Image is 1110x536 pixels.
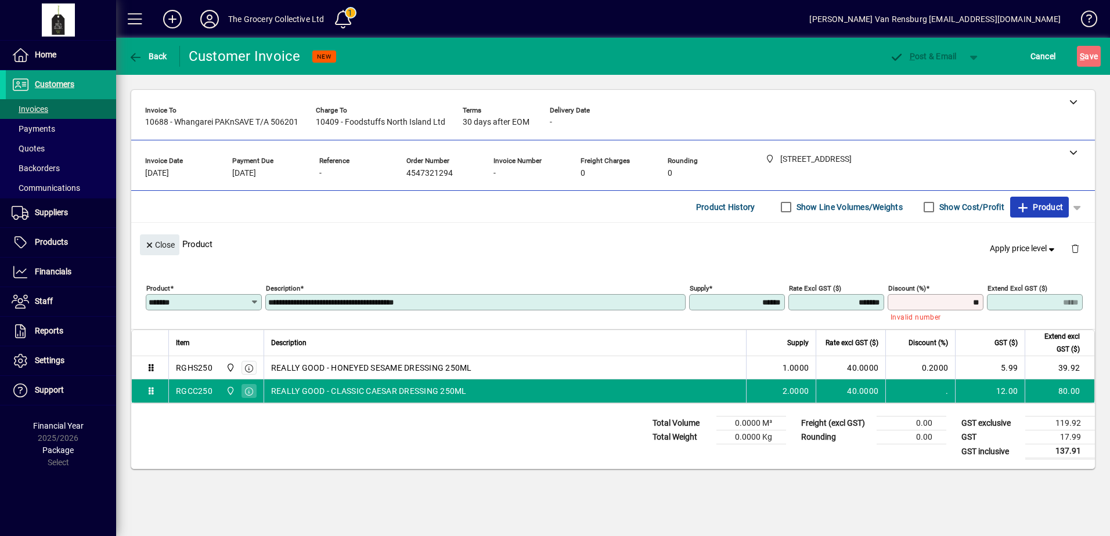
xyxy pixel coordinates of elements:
[787,336,809,349] span: Supply
[985,238,1062,259] button: Apply price level
[990,242,1057,255] span: Apply price level
[6,287,116,316] a: Staff
[6,346,116,375] a: Settings
[406,169,453,178] span: 4547321294
[6,317,116,346] a: Reports
[955,356,1025,379] td: 5.99
[783,385,809,397] span: 2.0000
[795,430,877,444] td: Rounding
[889,52,957,61] span: ost & Email
[6,258,116,287] a: Financials
[795,417,877,430] td: Freight (excl GST)
[1025,444,1095,459] td: 137.91
[668,169,672,178] span: 0
[271,336,307,349] span: Description
[12,183,80,193] span: Communications
[877,430,946,444] td: 0.00
[319,169,322,178] span: -
[716,417,786,430] td: 0.0000 M³
[823,385,878,397] div: 40.0000
[550,118,552,127] span: -
[145,118,298,127] span: 10688 - Whangarei PAKnSAVE T/A 506201
[888,284,926,292] mat-label: Discount (%)
[794,201,903,213] label: Show Line Volumes/Weights
[232,169,256,178] span: [DATE]
[956,430,1025,444] td: GST
[783,362,809,374] span: 1.0000
[6,198,116,227] a: Suppliers
[223,361,236,374] span: 4/75 Apollo Drive
[956,444,1025,459] td: GST inclusive
[891,310,974,323] mat-error: Invalid number
[176,385,212,397] div: RGCC250
[1025,417,1095,430] td: 119.92
[12,124,55,133] span: Payments
[12,104,48,114] span: Invoices
[1061,234,1089,262] button: Delete
[910,52,915,61] span: P
[128,52,167,61] span: Back
[6,178,116,198] a: Communications
[6,99,116,119] a: Invoices
[909,336,948,349] span: Discount (%)
[6,41,116,70] a: Home
[937,201,1004,213] label: Show Cost/Profit
[988,284,1047,292] mat-label: Extend excl GST ($)
[35,50,56,59] span: Home
[647,430,716,444] td: Total Weight
[1072,2,1095,40] a: Knowledge Base
[154,9,191,30] button: Add
[1032,330,1080,356] span: Extend excl GST ($)
[1025,379,1094,403] td: 80.00
[137,239,182,249] app-page-header-button: Close
[271,385,467,397] span: REALLY GOOD - CLASSIC CAESAR DRESSING 250ML
[176,362,212,374] div: RGHS250
[493,169,496,178] span: -
[6,228,116,257] a: Products
[884,46,963,67] button: Post & Email
[1025,356,1094,379] td: 39.92
[691,197,760,218] button: Product History
[1028,46,1059,67] button: Cancel
[994,336,1018,349] span: GST ($)
[140,234,179,255] button: Close
[789,284,841,292] mat-label: Rate excl GST ($)
[647,417,716,430] td: Total Volume
[823,362,878,374] div: 40.0000
[33,421,84,430] span: Financial Year
[6,158,116,178] a: Backorders
[316,118,445,127] span: 10409 - Foodstuffs North Island Ltd
[35,326,63,335] span: Reports
[1080,47,1098,66] span: ave
[463,118,529,127] span: 30 days after EOM
[35,356,64,365] span: Settings
[266,284,300,292] mat-label: Description
[191,9,228,30] button: Profile
[716,430,786,444] td: 0.0000 Kg
[146,284,170,292] mat-label: Product
[6,119,116,139] a: Payments
[885,356,955,379] td: 0.2000
[6,139,116,158] a: Quotes
[176,336,190,349] span: Item
[42,446,74,455] span: Package
[826,336,878,349] span: Rate excl GST ($)
[35,237,68,247] span: Products
[116,46,180,67] app-page-header-button: Back
[1077,46,1101,67] button: Save
[12,144,45,153] span: Quotes
[35,208,68,217] span: Suppliers
[35,267,71,276] span: Financials
[317,53,331,60] span: NEW
[1025,430,1095,444] td: 17.99
[877,417,946,430] td: 0.00
[35,385,64,394] span: Support
[189,47,301,66] div: Customer Invoice
[125,46,170,67] button: Back
[1030,47,1056,66] span: Cancel
[696,198,755,216] span: Product History
[581,169,585,178] span: 0
[955,379,1025,403] td: 12.00
[6,376,116,405] a: Support
[131,223,1095,265] div: Product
